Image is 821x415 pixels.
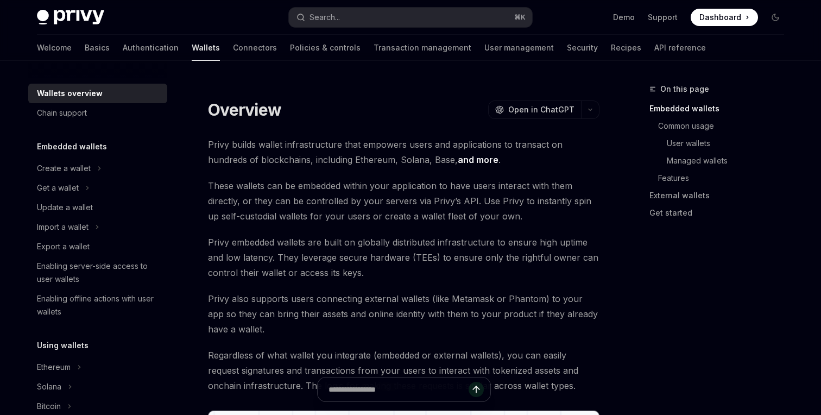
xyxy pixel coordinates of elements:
button: Ethereum [28,357,167,377]
div: Enabling offline actions with user wallets [37,292,161,318]
div: Get a wallet [37,181,79,194]
a: API reference [654,35,706,61]
a: Get started [649,204,793,222]
span: Open in ChatGPT [508,104,574,115]
a: Support [648,12,678,23]
span: These wallets can be embedded within your application to have users interact with them directly, ... [208,178,599,224]
a: Update a wallet [28,198,167,217]
a: Recipes [611,35,641,61]
a: External wallets [649,187,793,204]
a: User management [484,35,554,61]
a: Common usage [649,117,793,135]
a: and more [458,154,498,166]
a: Policies & controls [290,35,361,61]
div: Search... [310,11,340,24]
input: Ask a question... [329,378,469,401]
button: Import a wallet [28,217,167,237]
a: Connectors [233,35,277,61]
div: Wallets overview [37,87,103,100]
span: Regardless of what wallet you integrate (embedded or external wallets), you can easily request si... [208,348,599,393]
a: Managed wallets [649,152,793,169]
button: Search...⌘K [289,8,532,27]
span: Dashboard [699,12,741,23]
div: Ethereum [37,361,71,374]
div: Solana [37,380,61,393]
button: Create a wallet [28,159,167,178]
img: dark logo [37,10,104,25]
h5: Embedded wallets [37,140,107,153]
div: Create a wallet [37,162,91,175]
div: Export a wallet [37,240,90,253]
a: Export a wallet [28,237,167,256]
a: Wallets [192,35,220,61]
button: Open in ChatGPT [488,100,581,119]
span: Privy also supports users connecting external wallets (like Metamask or Phantom) to your app so t... [208,291,599,337]
a: Demo [613,12,635,23]
button: Solana [28,377,167,397]
h1: Overview [208,100,281,120]
a: User wallets [649,135,793,152]
button: Get a wallet [28,178,167,198]
div: Bitcoin [37,400,61,413]
div: Chain support [37,106,87,120]
a: Security [567,35,598,61]
div: Enabling server-side access to user wallets [37,260,161,286]
a: Enabling server-side access to user wallets [28,256,167,289]
span: ⌘ K [514,13,526,22]
a: Features [649,169,793,187]
a: Welcome [37,35,72,61]
a: Wallets overview [28,84,167,103]
a: Dashboard [691,9,758,26]
div: Import a wallet [37,221,89,234]
button: Toggle dark mode [767,9,784,26]
a: Embedded wallets [649,100,793,117]
span: Privy embedded wallets are built on globally distributed infrastructure to ensure high uptime and... [208,235,599,280]
a: Basics [85,35,110,61]
div: Update a wallet [37,201,93,214]
h5: Using wallets [37,339,89,352]
a: Chain support [28,103,167,123]
span: Privy builds wallet infrastructure that empowers users and applications to transact on hundreds o... [208,137,599,167]
a: Transaction management [374,35,471,61]
a: Enabling offline actions with user wallets [28,289,167,322]
button: Send message [469,382,484,397]
span: On this page [660,83,709,96]
a: Authentication [123,35,179,61]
